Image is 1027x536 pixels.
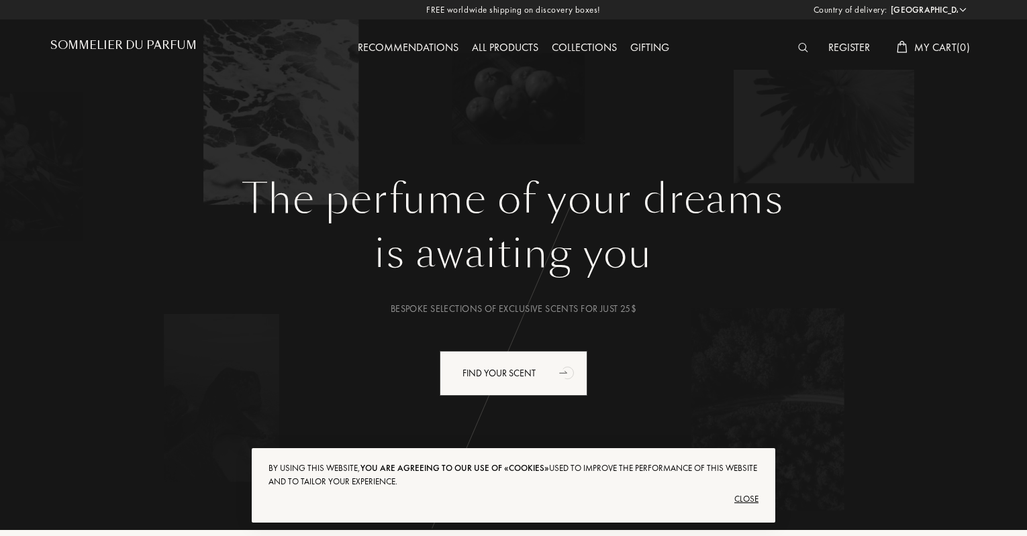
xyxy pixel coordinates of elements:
a: All products [465,40,545,54]
div: All products [465,40,545,57]
img: search_icn_white.svg [798,43,808,52]
a: Collections [545,40,624,54]
a: Sommelier du Parfum [50,39,197,57]
a: Register [822,40,877,54]
h1: Sommelier du Parfum [50,39,197,52]
div: Gifting [624,40,676,57]
a: Gifting [624,40,676,54]
img: cart_white.svg [897,41,908,53]
div: animation [554,359,581,386]
div: Recommendations [351,40,465,57]
div: Bespoke selections of exclusive scents for just 25$ [60,302,967,316]
h1: The perfume of your dreams [60,175,967,223]
div: is awaiting you [60,223,967,284]
div: Collections [545,40,624,57]
span: My Cart ( 0 ) [914,40,970,54]
div: By using this website, used to improve the performance of this website and to tailor your experie... [268,462,759,488]
a: Recommendations [351,40,465,54]
a: Find your scentanimation [430,351,597,396]
span: you are agreeing to our use of «cookies» [360,462,549,474]
div: Register [822,40,877,57]
div: Close [268,488,759,510]
div: Find your scent [440,351,587,396]
span: Country of delivery: [814,3,887,17]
